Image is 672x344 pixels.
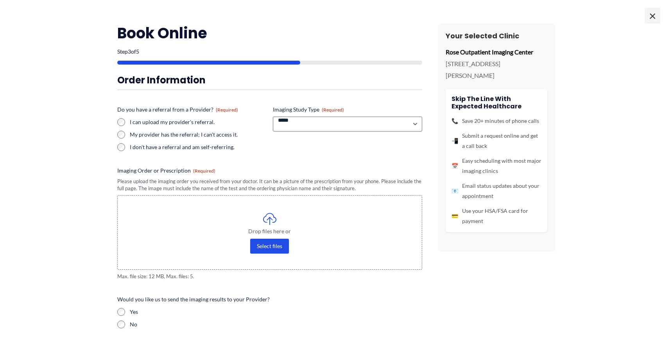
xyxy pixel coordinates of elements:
li: Easy scheduling with most major imaging clinics [452,156,541,176]
label: Imaging Study Type [273,106,422,113]
li: Use your HSA/FSA card for payment [452,206,541,226]
span: × [645,8,660,23]
label: I don't have a referral and am self-referring. [130,143,267,151]
span: 💳 [452,211,458,221]
li: Submit a request online and get a call back [452,131,541,151]
span: Drop files here or [133,229,406,234]
span: (Required) [193,168,215,174]
label: Yes [130,308,422,316]
span: (Required) [216,107,238,113]
li: Email status updates about your appointment [452,181,541,201]
label: I can upload my provider's referral. [130,118,267,126]
h3: Your Selected Clinic [446,31,547,40]
p: Step of [117,49,422,54]
legend: Would you like us to send the imaging results to your Provider? [117,295,270,303]
label: Imaging Order or Prescription [117,167,422,175]
span: (Required) [322,107,344,113]
span: 📞 [452,116,458,126]
span: 5 [136,48,139,55]
span: 📅 [452,161,458,171]
span: 📧 [452,186,458,196]
h2: Book Online [117,23,422,43]
div: Please upload the imaging order you received from your doctor. It can be a picture of the prescri... [117,178,422,192]
h4: Skip the line with Expected Healthcare [452,95,541,110]
p: Rose Outpatient Imaging Center [446,46,547,58]
span: 📲 [452,136,458,146]
li: Save 20+ minutes of phone calls [452,116,541,126]
label: My provider has the referral; I can't access it. [130,131,267,139]
label: No [130,321,422,328]
span: Max. file size: 12 MB, Max. files: 5. [117,273,422,280]
p: [STREET_ADDRESS][PERSON_NAME] [446,58,547,81]
legend: Do you have a referral from a Provider? [117,106,238,113]
span: 3 [128,48,131,55]
h3: Order Information [117,74,422,86]
button: select files, imaging order or prescription(required) [250,239,289,254]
